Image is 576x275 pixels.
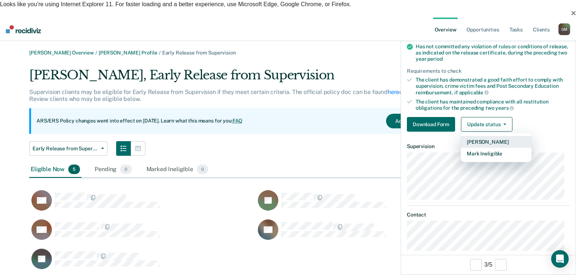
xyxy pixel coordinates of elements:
dt: Contact [407,212,570,218]
button: Mark Ineligible [461,148,531,159]
button: Next Opportunity [495,259,507,271]
div: Has not committed any violation of rules or conditions of release, as indicated on the release ce... [416,44,570,62]
a: FAQ [233,118,243,124]
div: Pending [93,162,133,178]
div: CaseloadOpportunityCell-06648139 [256,219,482,248]
div: The client has demonstrated a good faith effort to comply with supervision, crime victim fees and... [416,77,570,95]
div: Eligible Now [29,162,81,178]
p: ARS/ERS Policy changes went into effect on [DATE]. Learn what this means for you: [37,117,243,125]
button: Previous Opportunity [470,259,482,271]
button: Acknowledge & Close [386,114,455,128]
button: Update status [461,117,512,132]
div: CaseloadOpportunityCell-03148815 [29,190,256,219]
a: Clients [531,18,551,41]
div: CaseloadOpportunityCell-03255573 [256,190,482,219]
div: [PERSON_NAME], Early Release from Supervision [29,68,461,88]
span: 5 [68,165,80,174]
a: Navigate to form link [407,117,458,132]
span: Early Release from Supervision [162,50,236,56]
div: Marked Ineligible [145,162,210,178]
a: here [388,88,399,95]
img: Recidiviz [6,25,41,33]
span: years [495,105,514,111]
span: / [157,50,162,56]
span: × [571,8,576,18]
div: The client has maintained compliance with all restitution obligations for the preceding two [416,99,570,111]
a: [PERSON_NAME] Profile [99,50,157,56]
div: G M [558,23,570,35]
span: 0 [197,165,208,174]
a: Opportunities [465,18,500,41]
span: period [427,56,442,62]
span: Early Release from Supervision [33,146,98,152]
a: [PERSON_NAME] Overview [29,50,94,56]
a: Tasks [508,18,524,41]
div: Requirements to check [407,68,570,74]
button: [PERSON_NAME] [461,136,531,148]
div: CaseloadOpportunityCell-05827723 [29,219,256,248]
button: Close [571,9,576,18]
button: Download Form [407,117,455,132]
div: Open Intercom Messenger [551,250,569,268]
span: applicable [459,90,489,95]
dt: Supervision [407,143,570,150]
a: Overview [433,18,458,41]
span: / [94,50,99,56]
p: Supervision clients may be eligible for Early Release from Supervision if they meet certain crite... [29,88,444,102]
span: 0 [120,165,131,174]
div: 3 / 5 [401,255,576,274]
